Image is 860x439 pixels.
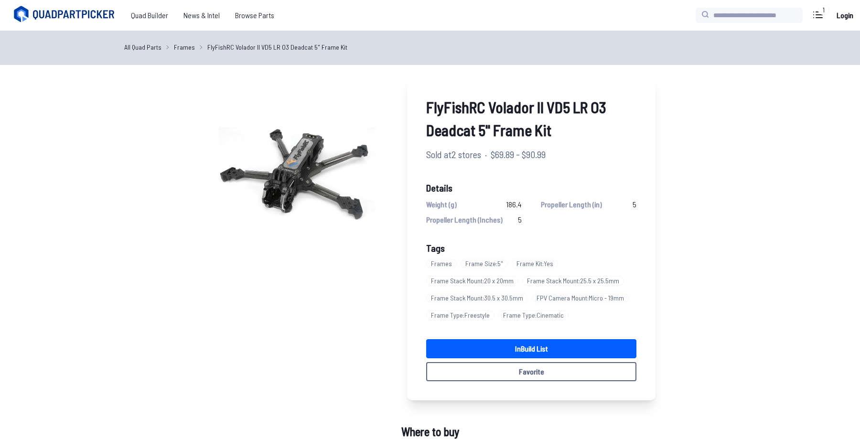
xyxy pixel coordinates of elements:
span: FPV Camera Mount : Micro - 19mm [532,293,629,303]
a: Frame Size:5" [461,255,512,272]
span: Frame Type : Cinematic [498,311,569,320]
a: Frame Stack Mount:30.5 x 30.5mm [426,289,532,307]
div: 1 [818,5,829,15]
span: Frame Stack Mount : 20 x 20mm [426,276,518,286]
span: Details [426,181,636,195]
a: InBuild List [426,339,636,358]
a: All Quad Parts [124,42,161,52]
span: Frame Stack Mount : 30.5 x 30.5mm [426,293,528,303]
span: Weight (g) [426,199,457,210]
a: FlyFishRC Volador II VD5 LR O3 Deadcat 5" Frame Kit [207,42,347,52]
a: Frame Type:Freestyle [426,307,498,324]
span: FlyFishRC Volador II VD5 LR O3 Deadcat 5" Frame Kit [426,96,636,141]
img: image [204,76,388,260]
a: Browse Parts [227,6,282,25]
span: 5 [518,214,522,225]
a: Frames [174,42,195,52]
span: Frame Size : 5" [461,259,508,268]
a: Login [833,6,856,25]
a: Frame Stack Mount:20 x 20mm [426,272,522,289]
button: Favorite [426,362,636,381]
a: Frame Type:Cinematic [498,307,572,324]
a: FPV Camera Mount:Micro - 19mm [532,289,633,307]
span: Tags [426,242,445,254]
a: Frames [426,255,461,272]
span: Propeller Length (Inches) [426,214,503,225]
span: Propeller Length (in) [541,199,602,210]
span: Sold at 2 stores [426,147,481,161]
span: 186.4 [506,199,522,210]
a: Frame Stack Mount:25.5 x 25.5mm [522,272,628,289]
a: Frame Kit:Yes [512,255,562,272]
span: Frame Kit : Yes [512,259,558,268]
a: News & Intel [176,6,227,25]
span: Frame Stack Mount : 25.5 x 25.5mm [522,276,624,286]
span: Frame Type : Freestyle [426,311,494,320]
span: Frames [426,259,457,268]
span: $69.89 - $90.99 [491,147,546,161]
span: · [485,147,487,161]
span: 5 [633,199,636,210]
a: Quad Builder [123,6,176,25]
